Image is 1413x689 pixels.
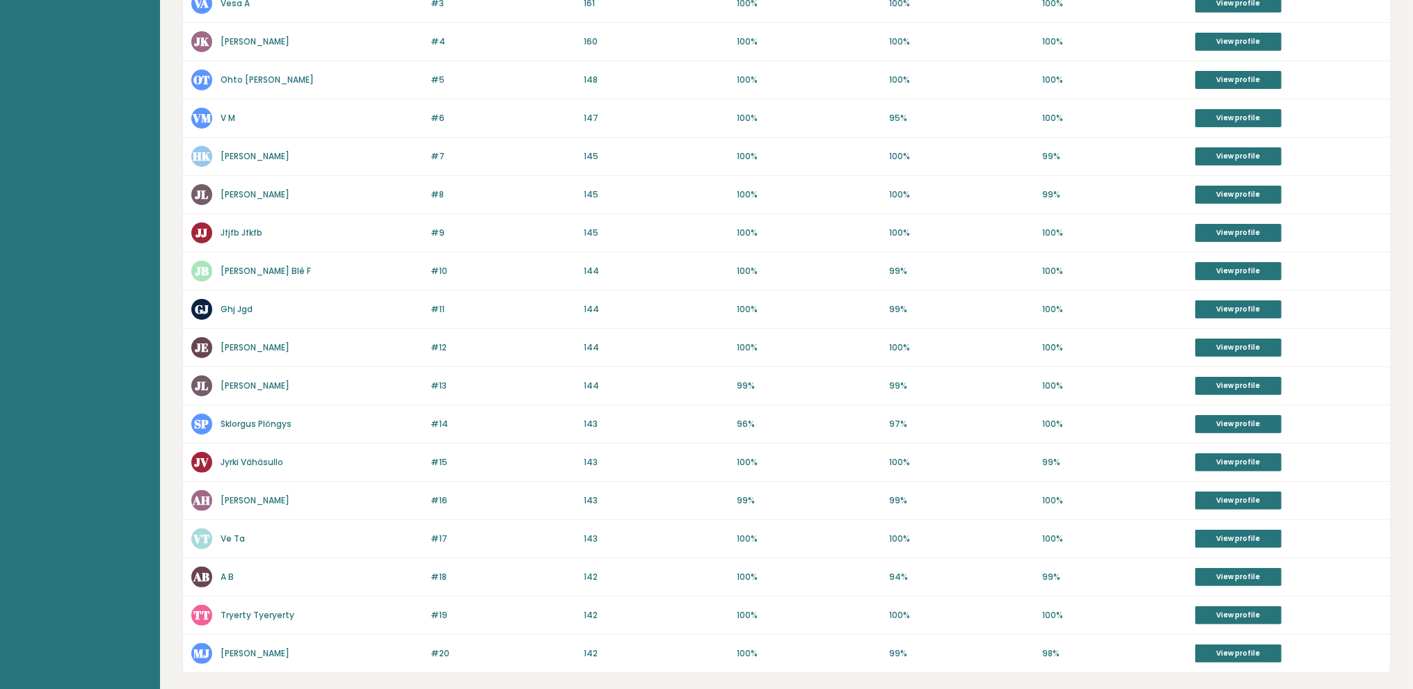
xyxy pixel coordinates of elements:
p: 100% [890,227,1035,239]
p: 99% [1042,456,1187,469]
a: A B [221,571,234,583]
p: 100% [737,150,881,163]
p: 99% [737,380,881,392]
text: OT [193,72,210,88]
text: AB [193,569,210,585]
p: 100% [737,35,881,48]
p: 99% [890,647,1035,660]
p: 100% [890,150,1035,163]
p: #10 [431,265,575,277]
p: 98% [1042,647,1187,660]
p: 100% [737,456,881,469]
a: Ve Ta [221,533,245,544]
p: #11 [431,303,575,316]
p: 100% [1042,112,1187,124]
p: 100% [737,188,881,201]
p: 99% [890,303,1035,316]
p: 100% [737,265,881,277]
a: Ghj Jgd [221,303,253,315]
p: 99% [1042,571,1187,583]
a: [PERSON_NAME] [221,150,289,162]
p: #14 [431,418,575,430]
p: 100% [1042,227,1187,239]
a: View profile [1195,492,1282,510]
text: VT [193,530,210,546]
a: View profile [1195,377,1282,395]
a: [PERSON_NAME] [221,35,289,47]
p: 100% [1042,74,1187,86]
a: View profile [1195,415,1282,433]
text: VM [192,110,211,126]
text: JE [195,339,209,355]
p: 100% [890,456,1035,469]
a: Tryerty Tyeryerty [221,609,294,621]
p: 100% [890,35,1035,48]
a: [PERSON_NAME] [221,341,289,353]
a: View profile [1195,300,1282,318]
text: JJ [196,225,208,241]
p: 99% [890,494,1035,507]
p: 100% [737,227,881,239]
p: 100% [1042,533,1187,545]
text: GJ [195,301,209,317]
p: #16 [431,494,575,507]
p: 145 [584,227,728,239]
p: 99% [890,380,1035,392]
p: 100% [1042,380,1187,392]
p: #6 [431,112,575,124]
p: 100% [1042,303,1187,316]
p: #13 [431,380,575,392]
p: 100% [890,609,1035,622]
a: View profile [1195,224,1282,242]
a: V M [221,112,235,124]
p: 145 [584,188,728,201]
a: View profile [1195,530,1282,548]
p: 144 [584,341,728,354]
p: 142 [584,609,728,622]
p: 100% [737,571,881,583]
p: 100% [737,609,881,622]
p: 100% [737,74,881,86]
p: 142 [584,571,728,583]
p: 96% [737,418,881,430]
p: 94% [890,571,1035,583]
p: 100% [890,341,1035,354]
p: 100% [1042,265,1187,277]
p: 100% [890,74,1035,86]
p: 100% [737,647,881,660]
p: #9 [431,227,575,239]
a: View profile [1195,147,1282,165]
a: View profile [1195,71,1282,89]
p: 99% [1042,188,1187,201]
a: Ohto [PERSON_NAME] [221,74,314,86]
a: View profile [1195,339,1282,357]
a: [PERSON_NAME] [221,494,289,506]
p: 148 [584,74,728,86]
p: 147 [584,112,728,124]
p: 100% [1042,494,1187,507]
text: JV [195,454,209,470]
p: 99% [737,494,881,507]
text: MJ [194,645,210,661]
p: 143 [584,418,728,430]
p: 100% [737,533,881,545]
text: AH [193,492,211,508]
p: #15 [431,456,575,469]
p: 100% [737,303,881,316]
a: [PERSON_NAME] [221,188,289,200]
text: TT [193,607,210,623]
p: #18 [431,571,575,583]
p: 99% [890,265,1035,277]
p: 100% [737,341,881,354]
p: #7 [431,150,575,163]
p: 100% [1042,418,1187,430]
text: JB [195,263,209,279]
text: HK [193,148,211,164]
p: 144 [584,303,728,316]
p: #12 [431,341,575,354]
a: View profile [1195,109,1282,127]
a: View profile [1195,33,1282,51]
p: #8 [431,188,575,201]
p: #17 [431,533,575,545]
p: 144 [584,265,728,277]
